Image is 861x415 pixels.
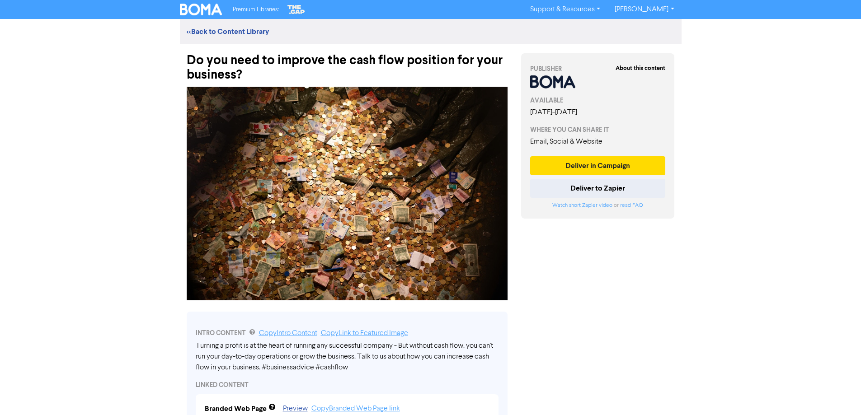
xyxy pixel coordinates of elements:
img: The Gap [286,4,306,15]
a: Preview [283,405,308,412]
a: Support & Resources [523,2,607,17]
div: LINKED CONTENT [196,380,499,390]
span: Premium Libraries: [233,7,279,13]
div: Branded Web Page [205,403,267,414]
div: AVAILABLE [530,96,666,105]
div: [DATE] - [DATE] [530,107,666,118]
a: <<Back to Content Library [187,27,269,36]
a: Copy Link to Featured Image [321,330,408,337]
a: read FAQ [620,203,643,208]
a: Copy Branded Web Page link [311,405,400,412]
div: WHERE YOU CAN SHARE IT [530,125,666,135]
strong: About this content [616,65,665,72]
a: [PERSON_NAME] [607,2,681,17]
a: Copy Intro Content [259,330,317,337]
button: Deliver to Zapier [530,179,666,198]
div: INTRO CONTENT [196,328,499,339]
a: Watch short Zapier video [552,203,612,208]
button: Deliver in Campaign [530,156,666,175]
div: Email, Social & Website [530,136,666,147]
div: PUBLISHER [530,64,666,74]
div: Turning a profit is at the heart of running any successful company - But without cash flow, you c... [196,340,499,373]
iframe: Chat Widget [816,372,861,415]
img: BOMA Logo [180,4,222,15]
div: or [530,201,666,210]
div: Do you need to improve the cash flow position for your business? [187,44,508,82]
